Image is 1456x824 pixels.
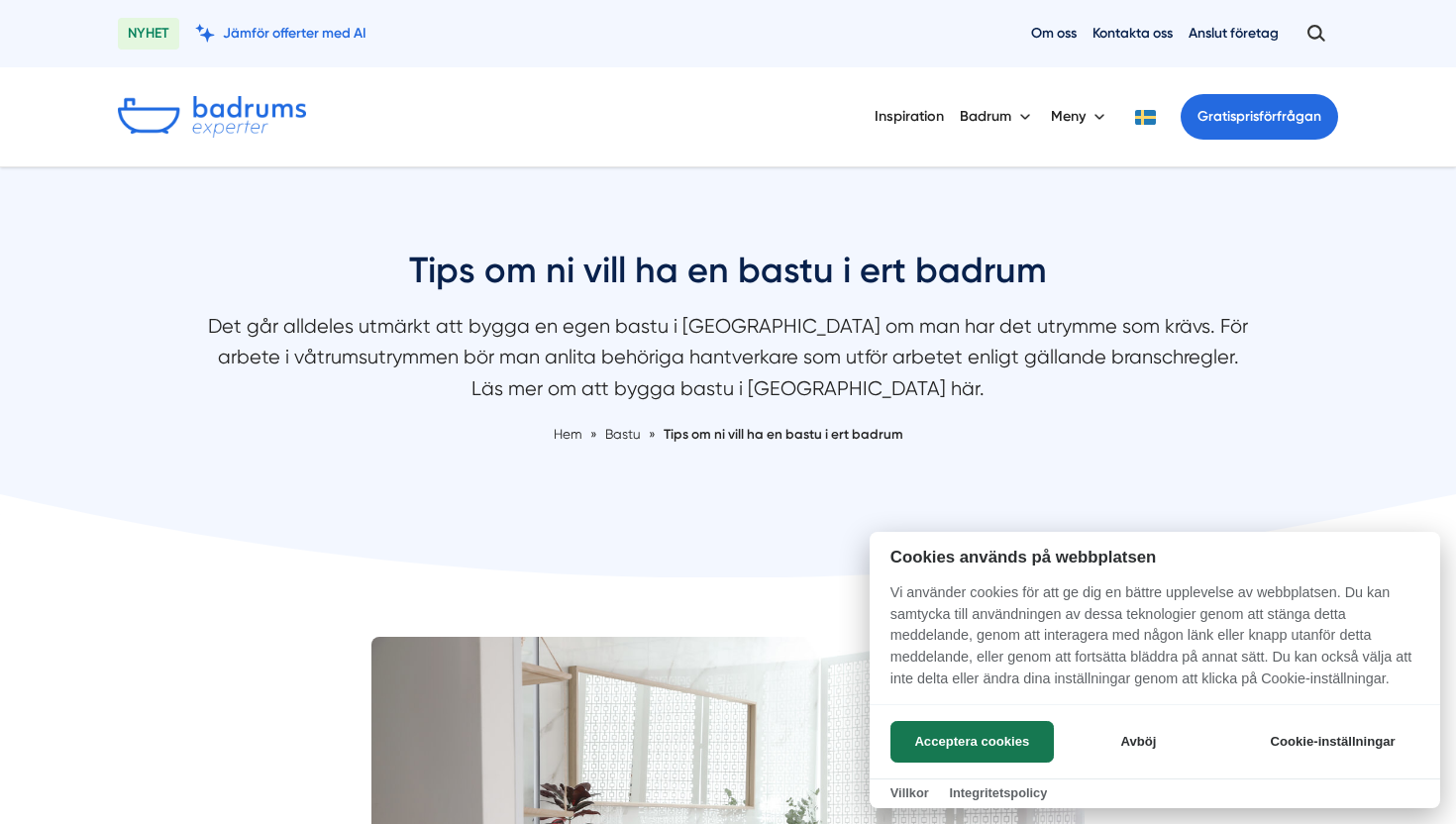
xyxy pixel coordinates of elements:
button: Avböj [1060,721,1217,763]
button: Cookie-inställningar [1246,721,1419,763]
a: Villkor [890,785,929,800]
a: Integritetspolicy [949,785,1047,800]
p: Vi använder cookies för att ge dig en bättre upplevelse av webbplatsen. Du kan samtycka till anvä... [870,582,1440,703]
button: Acceptera cookies [890,721,1054,763]
h2: Cookies används på webbplatsen [870,548,1440,566]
